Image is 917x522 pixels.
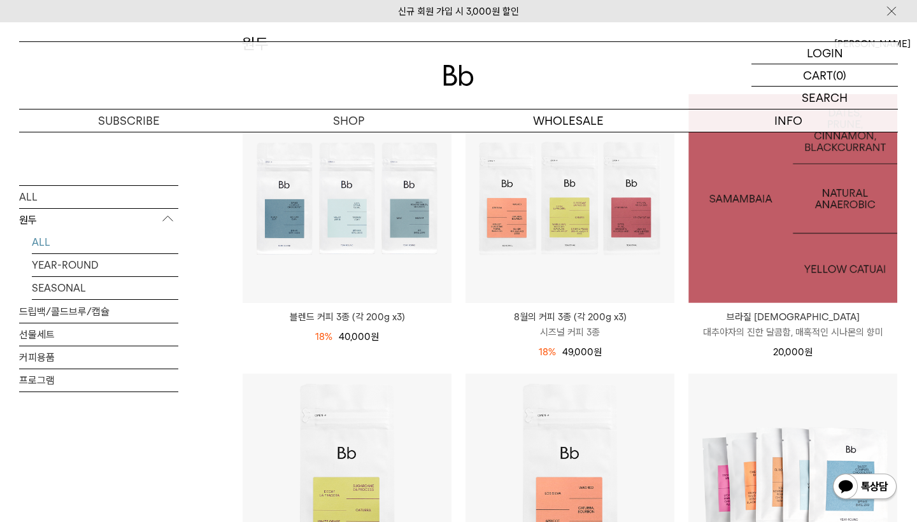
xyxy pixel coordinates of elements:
p: SEARCH [802,87,848,109]
a: 브라질 사맘바이아 [688,94,897,303]
a: SUBSCRIBE [19,109,239,132]
img: 로고 [443,65,474,86]
a: 선물세트 [19,323,178,345]
div: 18% [539,344,556,360]
a: ALL [19,185,178,208]
a: LOGIN [751,42,898,64]
span: 40,000 [339,331,379,342]
div: 18% [315,329,332,344]
span: 20,000 [773,346,813,358]
a: 브라질 [DEMOGRAPHIC_DATA] 대추야자의 진한 달콤함, 매혹적인 시나몬의 향미 [688,309,897,340]
img: 1000000483_add2_035.jpg [688,94,897,303]
span: 원 [594,346,602,358]
a: 블렌드 커피 3종 (각 200g x3) [243,309,451,325]
p: 원두 [19,208,178,231]
a: 프로그램 [19,369,178,391]
p: 대추야자의 진한 달콤함, 매혹적인 시나몬의 향미 [688,325,897,340]
a: 드립백/콜드브루/캡슐 [19,300,178,322]
a: CART (0) [751,64,898,87]
a: 8월의 커피 3종 (각 200g x3) 시즈널 커피 3종 [466,309,674,340]
img: 블렌드 커피 3종 (각 200g x3) [243,94,451,303]
a: 신규 회원 가입 시 3,000원 할인 [398,6,519,17]
img: 카카오톡 채널 1:1 채팅 버튼 [832,472,898,503]
p: LOGIN [807,42,843,64]
a: ALL [32,230,178,253]
span: 49,000 [562,346,602,358]
p: INFO [678,109,898,132]
a: SHOP [239,109,458,132]
img: 8월의 커피 3종 (각 200g x3) [466,94,674,303]
p: WHOLESALE [458,109,678,132]
p: 시즈널 커피 3종 [466,325,674,340]
p: (0) [833,64,846,86]
p: 8월의 커피 3종 (각 200g x3) [466,309,674,325]
a: SEASONAL [32,276,178,299]
p: 브라질 [DEMOGRAPHIC_DATA] [688,309,897,325]
a: 커피용품 [19,346,178,368]
p: CART [803,64,833,86]
span: 원 [804,346,813,358]
a: YEAR-ROUND [32,253,178,276]
span: 원 [371,331,379,342]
